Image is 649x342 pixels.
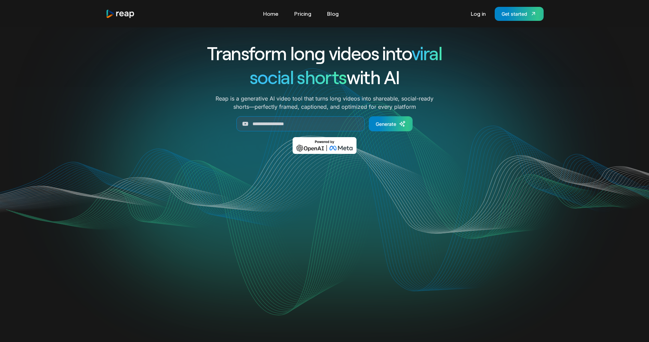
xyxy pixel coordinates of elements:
img: reap logo [106,9,135,18]
h1: with AI [182,65,467,89]
h1: Transform long videos into [182,41,467,65]
img: Powered by OpenAI & Meta [293,137,356,154]
a: Pricing [291,8,315,19]
a: Blog [324,8,342,19]
a: Home [260,8,282,19]
span: viral [412,42,442,64]
a: Generate [369,116,413,131]
form: Generate Form [182,116,467,131]
a: Get started [495,7,544,21]
a: Log in [467,8,489,19]
div: Generate [376,120,396,128]
p: Reap is a generative AI video tool that turns long videos into shareable, social-ready shorts—per... [216,94,433,111]
a: home [106,9,135,18]
div: Get started [502,10,527,17]
video: Your browser does not support the video tag. [187,164,462,302]
span: social shorts [250,66,347,88]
